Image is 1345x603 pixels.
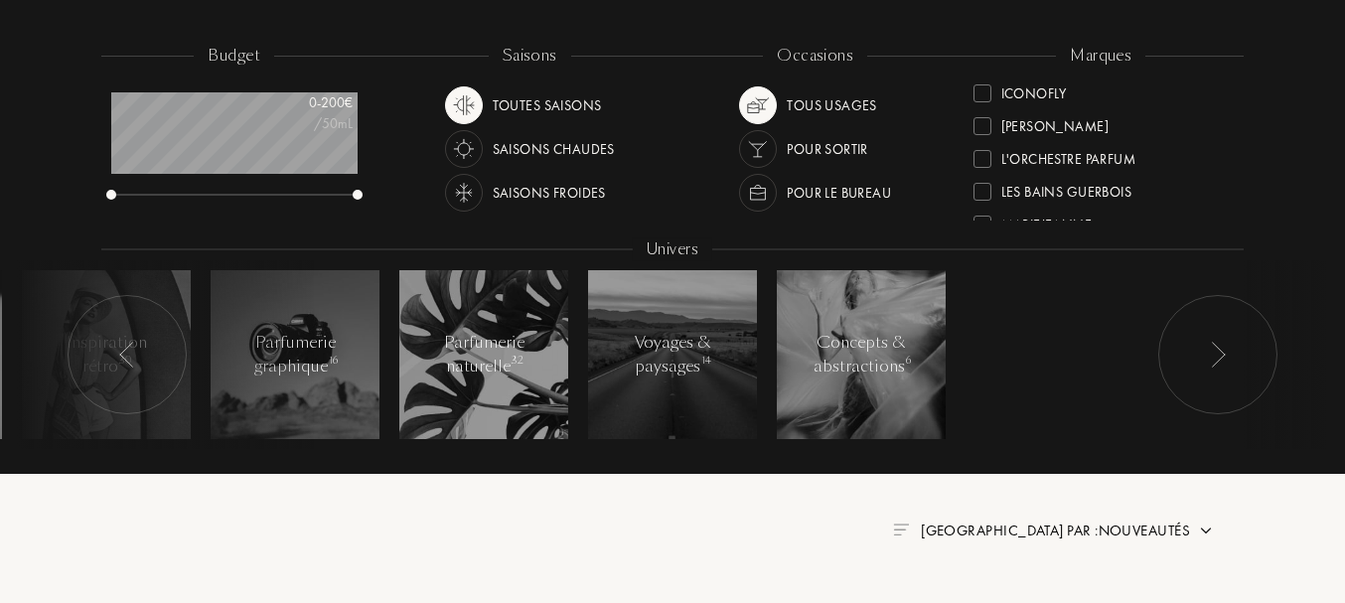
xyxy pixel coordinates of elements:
div: MarieJeanne [1001,208,1093,234]
img: usage_occasion_party_white.svg [744,135,772,163]
span: 32 [512,354,523,368]
div: Parfumerie naturelle [442,331,526,378]
span: 16 [329,354,338,368]
span: [GEOGRAPHIC_DATA] par : Nouveautés [921,521,1190,540]
div: Pour le bureau [787,174,891,212]
div: marques [1056,45,1145,68]
img: usage_occasion_all.svg [744,91,772,119]
span: 14 [701,354,711,368]
div: saisons [489,45,571,68]
div: Voyages & paysages [631,331,715,378]
div: ICONOFLY [1001,76,1067,103]
div: occasions [763,45,867,68]
div: L'Orchestre Parfum [1001,142,1136,169]
img: filter_by.png [893,524,909,535]
div: /50mL [253,113,353,134]
div: 0 - 200 € [253,92,353,113]
div: Concepts & abstractions [814,331,910,378]
div: Saisons froides [493,174,606,212]
img: arr_left.svg [1210,342,1226,368]
img: usage_season_hot_white.svg [450,135,478,163]
div: Toutes saisons [493,86,602,124]
div: Univers [633,238,712,261]
img: usage_season_cold_white.svg [450,179,478,207]
div: Tous usages [787,86,877,124]
div: Les Bains Guerbois [1001,175,1132,202]
img: arrow.png [1198,523,1214,538]
div: Pour sortir [787,130,868,168]
div: Saisons chaudes [493,130,615,168]
img: usage_occasion_work_white.svg [744,179,772,207]
span: 6 [906,354,911,368]
img: usage_season_average.svg [450,91,478,119]
div: [PERSON_NAME] [1001,109,1109,136]
img: arr_left.svg [119,342,135,368]
div: budget [194,45,274,68]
